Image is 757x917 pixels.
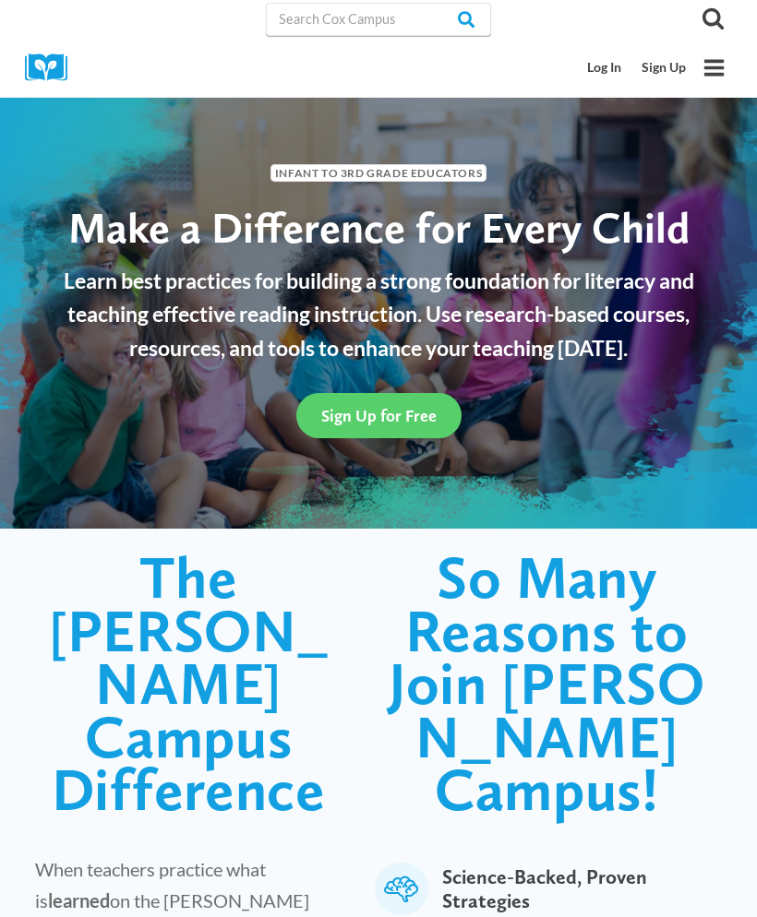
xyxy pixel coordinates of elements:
[578,51,696,85] nav: Secondary Mobile Navigation
[266,3,491,36] input: Search Cox Campus
[35,264,722,365] p: Learn best practices for building a strong foundation for literacy and teaching effective reading...
[631,51,696,85] a: Sign Up
[25,54,80,82] img: Cox Campus
[578,51,632,85] a: Log In
[696,50,732,86] button: Open menu
[389,542,705,825] span: So Many Reasons to Join [PERSON_NAME] Campus!
[48,889,110,911] strong: learned
[270,164,487,182] span: Infant to 3rd Grade Educators
[442,863,715,915] span: Science-Backed, Proven Strategies
[296,393,462,438] a: Sign Up for Free
[321,406,437,425] span: Sign Up for Free
[49,542,329,825] span: The [PERSON_NAME] Campus Difference
[68,201,690,254] span: Make a Difference for Every Child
